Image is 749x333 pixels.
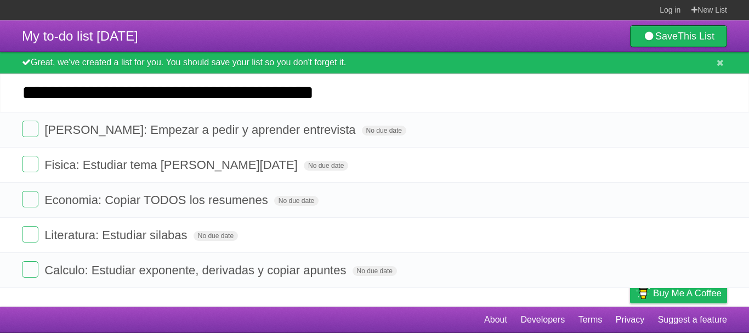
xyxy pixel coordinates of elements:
[22,121,38,137] label: Done
[658,309,727,330] a: Suggest a feature
[578,309,603,330] a: Terms
[616,309,644,330] a: Privacy
[44,263,349,277] span: Calculo: Estudiar exponente, derivadas y copiar apuntes
[630,25,727,47] a: SaveThis List
[630,283,727,303] a: Buy me a coffee
[353,266,397,276] span: No due date
[22,191,38,207] label: Done
[194,231,238,241] span: No due date
[484,309,507,330] a: About
[274,196,319,206] span: No due date
[678,31,714,42] b: This List
[520,309,565,330] a: Developers
[304,161,348,171] span: No due date
[22,156,38,172] label: Done
[22,226,38,242] label: Done
[22,29,138,43] span: My to-do list [DATE]
[635,284,650,302] img: Buy me a coffee
[22,261,38,278] label: Done
[44,123,358,137] span: [PERSON_NAME]: Empezar a pedir y aprender entrevista
[44,158,300,172] span: Fisica: Estudiar tema [PERSON_NAME][DATE]
[44,193,271,207] span: Economia: Copiar TODOS los resumenes
[653,284,722,303] span: Buy me a coffee
[44,228,190,242] span: Literatura: Estudiar silabas
[362,126,406,136] span: No due date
